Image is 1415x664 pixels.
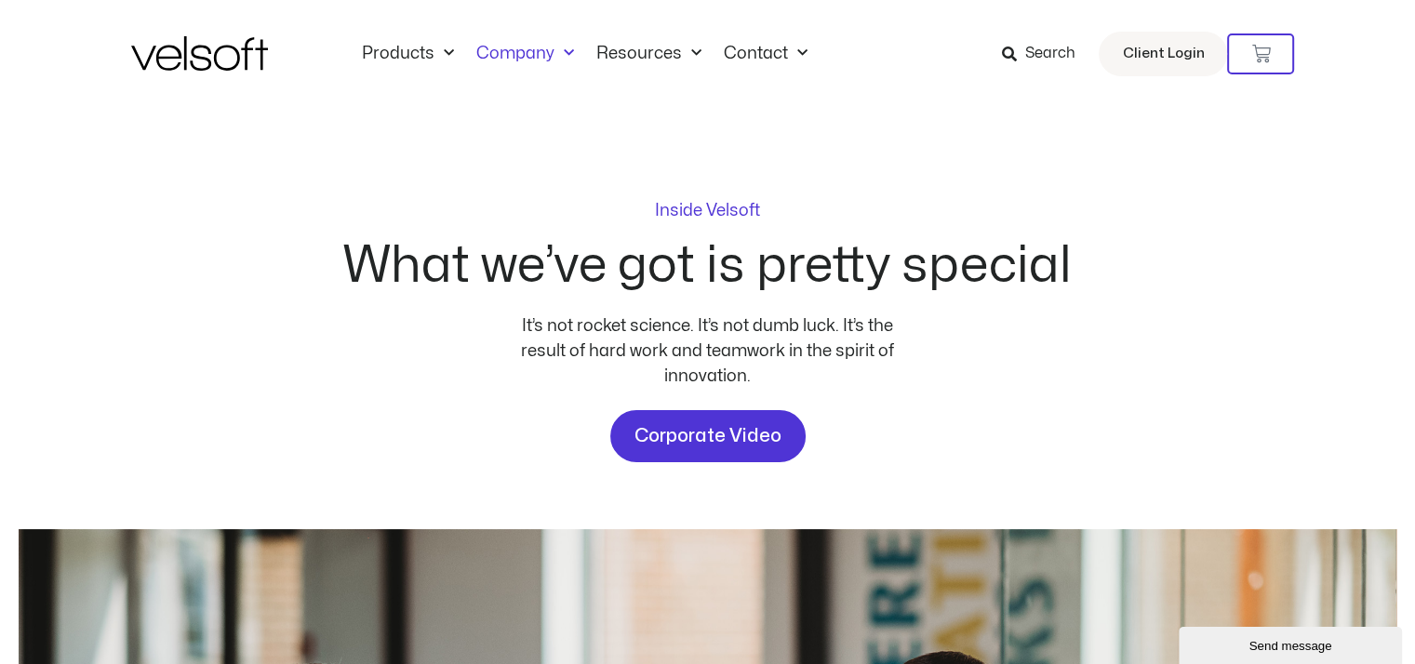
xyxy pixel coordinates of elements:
[585,44,713,64] a: ResourcesMenu Toggle
[1024,42,1075,66] span: Search
[655,203,760,219] p: Inside Velsoft
[513,313,903,389] div: It’s not rocket science. It’s not dumb luck. It’s the result of hard work and teamwork in the spi...
[610,410,806,462] a: Corporate Video
[343,241,1072,291] h2: What we’ve got is pretty special
[713,44,819,64] a: ContactMenu Toggle
[1001,38,1088,70] a: Search
[1099,32,1227,76] a: Client Login
[465,44,585,64] a: CompanyMenu Toggle
[351,44,819,64] nav: Menu
[1179,623,1406,664] iframe: chat widget
[634,421,781,451] span: Corporate Video
[131,36,268,71] img: Velsoft Training Materials
[351,44,465,64] a: ProductsMenu Toggle
[1122,42,1204,66] span: Client Login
